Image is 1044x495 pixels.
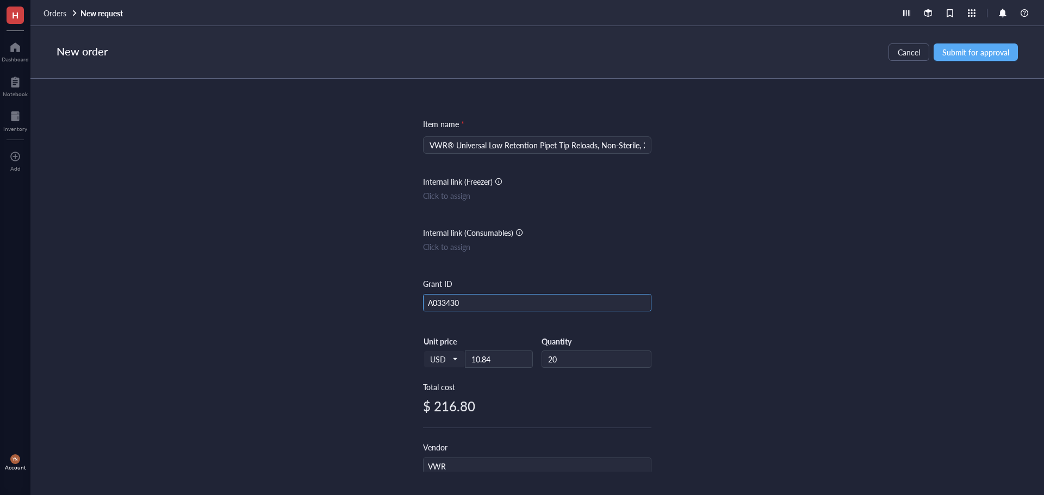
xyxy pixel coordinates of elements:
[542,336,651,346] div: Quantity
[898,48,920,57] span: Cancel
[2,39,29,62] a: Dashboard
[13,457,18,462] span: YN
[423,190,651,202] div: Click to assign
[10,165,21,172] div: Add
[3,91,28,97] div: Notebook
[424,336,492,346] div: Unit price
[430,354,457,364] span: USD
[423,227,513,239] div: Internal link (Consumables)
[423,241,651,253] div: Click to assign
[934,43,1018,61] button: Submit for approval
[5,464,26,471] div: Account
[3,126,27,132] div: Inventory
[80,8,125,18] a: New request
[3,73,28,97] a: Notebook
[423,381,651,393] div: Total cost
[3,108,27,132] a: Inventory
[423,441,448,453] div: Vendor
[423,278,452,290] div: Grant ID
[888,43,929,61] button: Cancel
[2,56,29,62] div: Dashboard
[57,43,108,61] div: New order
[12,8,18,22] span: H
[423,176,493,187] div: Internal link (Freezer)
[942,48,1009,57] span: Submit for approval
[423,397,651,415] div: $ 216.80
[423,118,464,130] div: Item name
[43,8,78,18] a: Orders
[43,8,66,18] span: Orders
